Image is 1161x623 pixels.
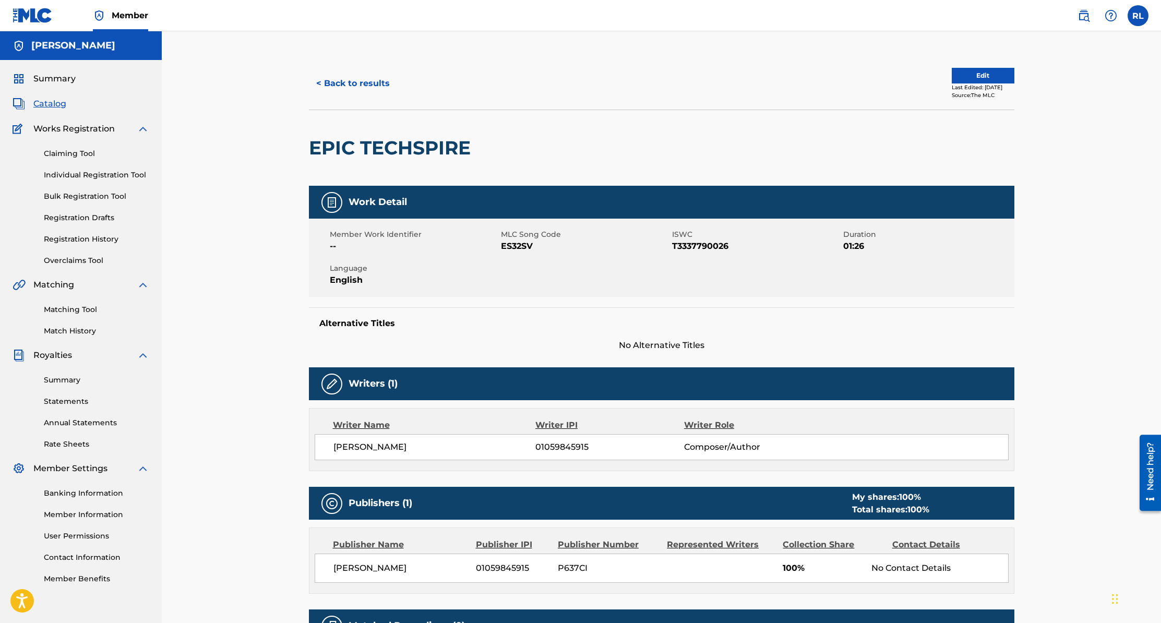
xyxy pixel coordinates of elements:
[44,212,149,223] a: Registration Drafts
[476,538,550,551] div: Publisher IPI
[672,229,841,240] span: ISWC
[33,73,76,85] span: Summary
[13,40,25,52] img: Accounts
[843,229,1012,240] span: Duration
[137,462,149,475] img: expand
[330,274,498,286] span: English
[843,240,1012,253] span: 01:26
[330,229,498,240] span: Member Work Identifier
[13,279,26,291] img: Matching
[333,419,536,432] div: Writer Name
[672,240,841,253] span: T3337790026
[44,170,149,181] a: Individual Registration Tool
[326,196,338,209] img: Work Detail
[44,191,149,202] a: Bulk Registration Tool
[33,279,74,291] span: Matching
[535,419,684,432] div: Writer IPI
[952,68,1014,83] button: Edit
[349,497,412,509] h5: Publishers (1)
[309,136,476,160] h2: EPIC TECHSPIRE
[349,196,407,208] h5: Work Detail
[137,279,149,291] img: expand
[44,396,149,407] a: Statements
[1132,431,1161,515] iframe: Resource Center
[684,441,819,453] span: Composer/Author
[319,318,1004,329] h5: Alternative Titles
[501,240,669,253] span: ES32SV
[907,505,929,514] span: 100 %
[309,339,1014,352] span: No Alternative Titles
[1100,5,1121,26] div: Help
[44,488,149,499] a: Banking Information
[558,538,659,551] div: Publisher Number
[13,462,25,475] img: Member Settings
[1112,583,1118,615] div: Перетащить
[44,148,149,159] a: Claiming Tool
[558,562,659,574] span: P637CI
[1109,573,1161,623] div: Виджет чата
[330,240,498,253] span: --
[326,378,338,390] img: Writers
[476,562,550,574] span: 01059845915
[1105,9,1117,22] img: help
[330,263,498,274] span: Language
[13,73,76,85] a: SummarySummary
[13,123,26,135] img: Works Registration
[44,255,149,266] a: Overclaims Tool
[13,73,25,85] img: Summary
[852,504,929,516] div: Total shares:
[871,562,1008,574] div: No Contact Details
[13,8,53,23] img: MLC Logo
[349,378,398,390] h5: Writers (1)
[44,509,149,520] a: Member Information
[33,123,115,135] span: Works Registration
[33,349,72,362] span: Royalties
[535,441,684,453] span: 01059845915
[1073,5,1094,26] a: Public Search
[44,573,149,584] a: Member Benefits
[33,462,107,475] span: Member Settings
[44,531,149,542] a: User Permissions
[13,98,66,110] a: CatalogCatalog
[333,538,468,551] div: Publisher Name
[44,552,149,563] a: Contact Information
[33,98,66,110] span: Catalog
[333,441,536,453] span: [PERSON_NAME]
[13,98,25,110] img: Catalog
[899,492,921,502] span: 100 %
[44,304,149,315] a: Matching Tool
[852,491,929,504] div: My shares:
[783,538,884,551] div: Collection Share
[1109,573,1161,623] iframe: Chat Widget
[952,91,1014,99] div: Source: The MLC
[44,326,149,337] a: Match History
[44,234,149,245] a: Registration History
[137,349,149,362] img: expand
[501,229,669,240] span: MLC Song Code
[326,497,338,510] img: Publishers
[93,9,105,22] img: Top Rightsholder
[1078,9,1090,22] img: search
[783,562,864,574] span: 100%
[309,70,397,97] button: < Back to results
[137,123,149,135] img: expand
[13,349,25,362] img: Royalties
[44,375,149,386] a: Summary
[667,538,775,551] div: Represented Writers
[952,83,1014,91] div: Last Edited: [DATE]
[112,9,148,21] span: Member
[44,417,149,428] a: Annual Statements
[892,538,994,551] div: Contact Details
[31,40,115,52] h5: Raman Laurynovich
[333,562,469,574] span: [PERSON_NAME]
[684,419,819,432] div: Writer Role
[44,439,149,450] a: Rate Sheets
[1128,5,1148,26] div: User Menu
